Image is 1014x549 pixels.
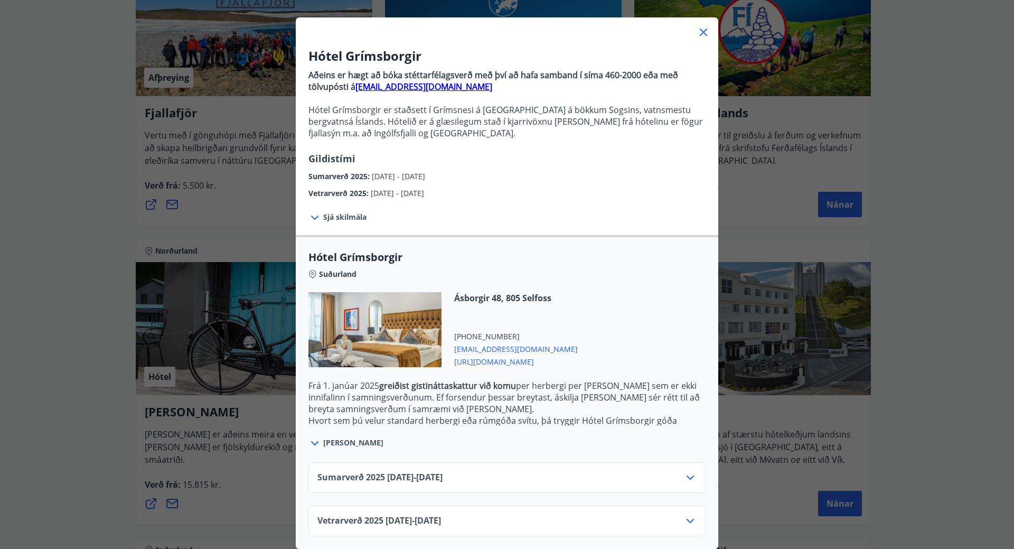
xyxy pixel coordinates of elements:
[454,355,578,367] span: [URL][DOMAIN_NAME]
[308,415,706,438] p: Hvort sem þú velur standard herbergi eða rúmgóða svítu, þá tryggir Hótel Grímsborgir góða upplifu...
[379,380,516,392] strong: greiðist gistináttaskattur við komu
[308,250,706,265] span: Hótel Grímsborgir
[317,471,443,484] span: Sumarverð 2025 [DATE] - [DATE]
[308,152,355,165] span: Gildistími
[308,380,706,415] p: Frá 1. janúar 2025 per herbergi per [PERSON_NAME] sem er ekki innifalinn í samningsverðunum. Ef f...
[308,171,372,181] span: Sumarverð 2025 :
[323,438,383,448] span: [PERSON_NAME]
[355,81,492,92] a: [EMAIL_ADDRESS][DOMAIN_NAME]
[319,269,356,280] span: Suðurland
[454,342,578,355] span: [EMAIL_ADDRESS][DOMAIN_NAME]
[372,171,425,181] span: [DATE] - [DATE]
[371,188,424,198] span: [DATE] - [DATE]
[454,331,578,342] span: [PHONE_NUMBER]
[454,292,578,304] span: Ásborgir 48, 805 Selfoss
[323,212,367,222] span: Sjá skilmála
[308,69,678,92] strong: Aðeins er hægt að bóka stéttarfélagsverð með því að hafa samband í síma 460-2000 eða með tölvupós...
[308,47,706,65] h3: Hótel Grímsborgir
[308,104,706,139] p: Hótel Grímsborgir er staðsett í Grímsnesi á [GEOGRAPHIC_DATA] á bökkum Sogsins, vatnsmestu bergva...
[308,188,371,198] span: Vetrarverð 2025 :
